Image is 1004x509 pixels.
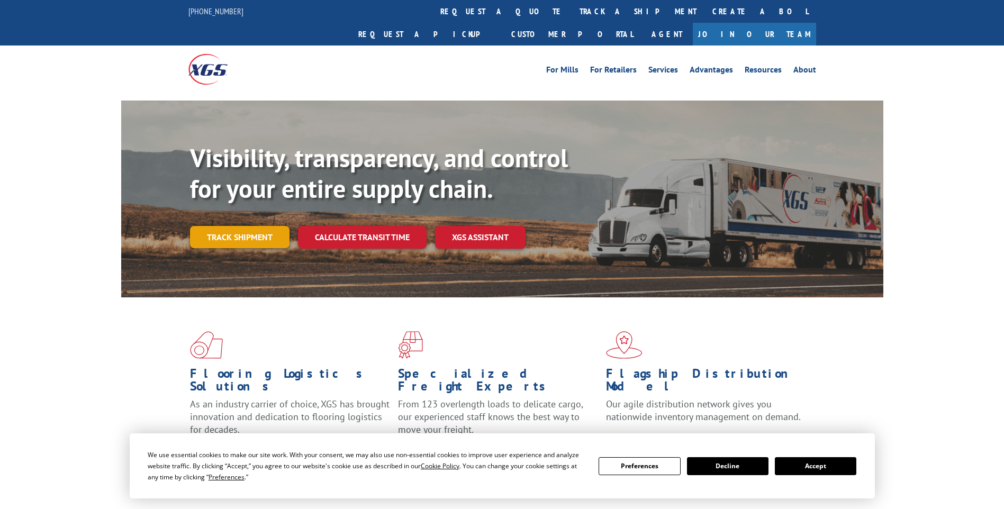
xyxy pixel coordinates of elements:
p: From 123 overlength loads to delicate cargo, our experienced staff knows the best way to move you... [398,398,598,445]
a: For Mills [546,66,578,77]
div: Cookie Consent Prompt [130,433,875,498]
a: Resources [745,66,782,77]
h1: Flooring Logistics Solutions [190,367,390,398]
b: Visibility, transparency, and control for your entire supply chain. [190,141,568,205]
button: Accept [775,457,856,475]
button: Decline [687,457,768,475]
button: Preferences [599,457,680,475]
a: Calculate transit time [298,226,427,249]
a: [PHONE_NUMBER] [188,6,243,16]
img: xgs-icon-flagship-distribution-model-red [606,331,643,359]
a: Track shipment [190,226,290,248]
span: Cookie Policy [421,461,459,470]
h1: Flagship Distribution Model [606,367,806,398]
span: Preferences [209,472,245,481]
a: Request a pickup [350,23,503,46]
a: Services [648,66,678,77]
a: About [793,66,816,77]
a: For Retailers [590,66,637,77]
a: Customer Portal [503,23,641,46]
span: Our agile distribution network gives you nationwide inventory management on demand. [606,398,801,423]
h1: Specialized Freight Experts [398,367,598,398]
span: As an industry carrier of choice, XGS has brought innovation and dedication to flooring logistics... [190,398,390,435]
a: XGS ASSISTANT [435,226,526,249]
img: xgs-icon-total-supply-chain-intelligence-red [190,331,223,359]
a: Agent [641,23,693,46]
img: xgs-icon-focused-on-flooring-red [398,331,423,359]
a: Advantages [690,66,733,77]
a: Join Our Team [693,23,816,46]
a: Learn More > [606,433,738,445]
div: We use essential cookies to make our site work. With your consent, we may also use non-essential ... [148,449,586,483]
